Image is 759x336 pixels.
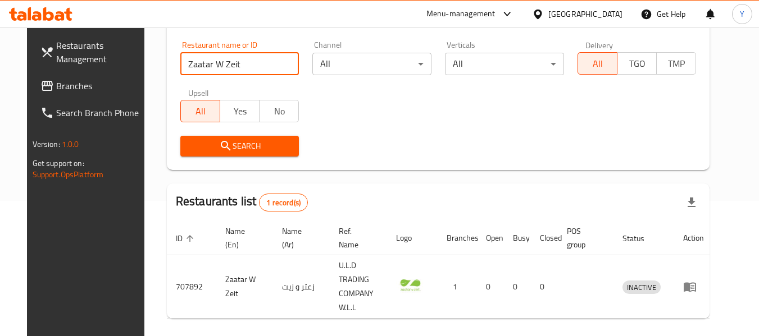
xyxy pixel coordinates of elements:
[31,32,154,72] a: Restaurants Management
[339,224,374,251] span: Ref. Name
[216,255,273,319] td: Zaatar W Zeit
[33,137,60,151] span: Version:
[225,224,260,251] span: Name (En)
[477,221,504,255] th: Open
[180,136,299,157] button: Search
[683,280,704,293] div: Menu
[445,53,564,75] div: All
[189,139,290,153] span: Search
[220,100,260,122] button: Yes
[622,232,659,245] span: Status
[273,255,330,319] td: زعتر و زيت
[583,56,613,72] span: All
[548,8,622,20] div: [GEOGRAPHIC_DATA]
[259,100,299,122] button: No
[180,14,697,31] h2: Restaurant search
[176,193,308,211] h2: Restaurants list
[622,281,661,294] span: INACTIVE
[330,255,387,319] td: U.L.D TRADING COMPANY W.L.L
[477,255,504,319] td: 0
[396,270,424,298] img: Zaatar W Zeit
[674,221,713,255] th: Action
[167,221,713,319] table: enhanced table
[438,221,477,255] th: Branches
[56,79,145,93] span: Branches
[578,52,617,75] button: All
[567,224,600,251] span: POS group
[282,224,316,251] span: Name (Ar)
[185,103,216,119] span: All
[504,255,531,319] td: 0
[264,103,294,119] span: No
[531,221,558,255] th: Closed
[585,41,613,49] label: Delivery
[167,255,216,319] td: 707892
[188,89,209,96] label: Upsell
[312,53,431,75] div: All
[438,255,477,319] td: 1
[426,7,496,21] div: Menu-management
[656,52,696,75] button: TMP
[33,156,84,171] span: Get support on:
[259,194,308,211] div: Total records count
[504,221,531,255] th: Busy
[31,99,154,126] a: Search Branch Phone
[180,100,220,122] button: All
[33,167,104,182] a: Support.OpsPlatform
[678,189,705,216] div: Export file
[387,221,438,255] th: Logo
[56,106,145,119] span: Search Branch Phone
[62,137,79,151] span: 1.0.0
[531,255,558,319] td: 0
[740,8,744,20] span: Y
[622,56,652,72] span: TGO
[176,232,197,245] span: ID
[617,52,657,75] button: TGO
[180,53,299,75] input: Search for restaurant name or ID..
[661,56,692,72] span: TMP
[260,197,307,208] span: 1 record(s)
[56,39,145,66] span: Restaurants Management
[31,72,154,99] a: Branches
[225,103,255,119] span: Yes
